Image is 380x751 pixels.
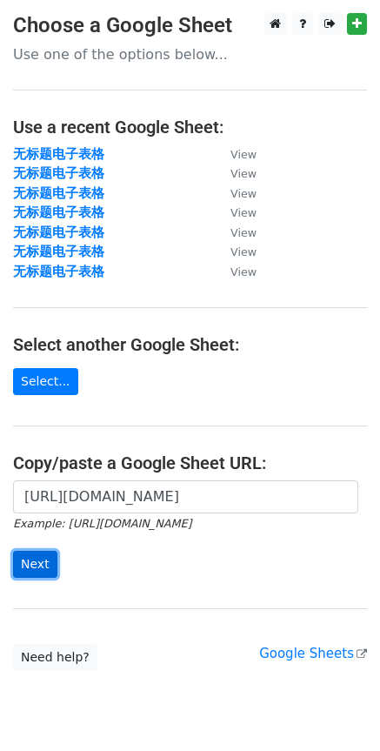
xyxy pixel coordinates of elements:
[13,45,367,64] p: Use one of the options below...
[213,225,257,240] a: View
[213,264,257,279] a: View
[13,146,104,162] a: 无标题电子表格
[13,517,191,530] small: Example: [URL][DOMAIN_NAME]
[13,644,97,671] a: Need help?
[230,226,257,239] small: View
[213,165,257,181] a: View
[13,185,104,201] a: 无标题电子表格
[13,480,358,513] input: Paste your Google Sheet URL here
[13,165,104,181] a: 无标题电子表格
[13,264,104,279] a: 无标题电子表格
[259,646,367,661] a: Google Sheets
[13,551,57,578] input: Next
[213,146,257,162] a: View
[230,265,257,278] small: View
[293,667,380,751] div: 聊天小组件
[13,117,367,137] h4: Use a recent Google Sheet:
[13,244,104,259] a: 无标题电子表格
[13,205,104,220] a: 无标题电子表格
[13,225,104,240] a: 无标题电子表格
[13,334,367,355] h4: Select another Google Sheet:
[230,187,257,200] small: View
[293,667,380,751] iframe: Chat Widget
[230,148,257,161] small: View
[230,206,257,219] small: View
[230,167,257,180] small: View
[230,245,257,258] small: View
[213,185,257,201] a: View
[13,13,367,38] h3: Choose a Google Sheet
[213,205,257,220] a: View
[13,453,367,473] h4: Copy/paste a Google Sheet URL:
[13,368,78,395] a: Select...
[213,244,257,259] a: View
